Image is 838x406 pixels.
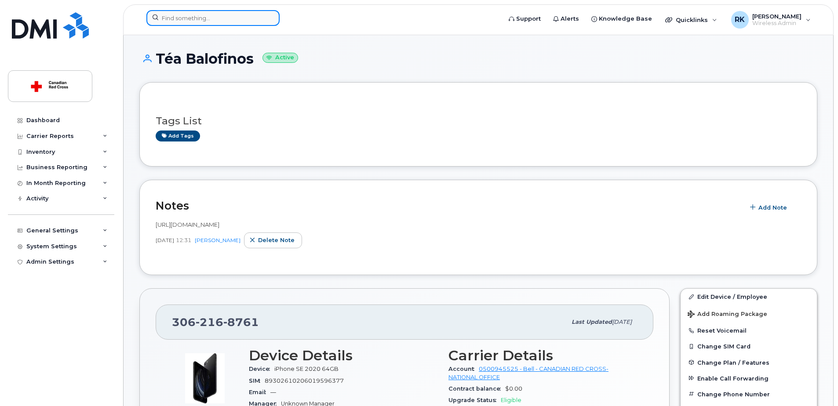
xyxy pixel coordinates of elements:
button: Change Plan / Features [681,355,817,370]
a: Add tags [156,130,200,141]
button: Add Note [744,199,794,215]
a: 0500945525 - Bell - CANADIAN RED CROSS- NATIONAL OFFICE [448,366,608,380]
h3: Carrier Details [448,348,638,363]
span: Enable Call Forwarding [697,375,769,381]
a: Edit Device / Employee [681,289,817,304]
span: [DATE] [612,319,632,325]
span: 306 [172,315,259,329]
span: [DATE] [156,236,174,244]
span: SIM [249,377,265,384]
button: Change SIM Card [681,338,817,354]
button: Delete note [244,232,302,248]
span: — [270,389,276,395]
span: Contract balance [448,385,505,392]
h2: Notes [156,199,740,212]
span: Upgrade Status [448,397,501,403]
button: Reset Voicemail [681,323,817,338]
span: Account [448,366,479,372]
span: 8761 [223,315,259,329]
span: $0.00 [505,385,522,392]
span: 12:31 [176,236,191,244]
span: Last updated [572,319,612,325]
img: image20231002-3703462-2fle3a.jpeg [179,352,231,405]
span: 89302610206019596377 [265,377,344,384]
span: Add Roaming Package [688,311,767,319]
a: [PERSON_NAME] [195,237,240,243]
span: 216 [196,315,223,329]
button: Change Phone Number [681,386,817,402]
span: [URL][DOMAIN_NAME] [156,221,219,228]
h3: Device Details [249,348,438,363]
span: Device [249,366,274,372]
button: Add Roaming Package [681,304,817,323]
span: Change Plan / Features [697,359,769,366]
button: Enable Call Forwarding [681,370,817,386]
span: iPhone SE 2020 64GB [274,366,339,372]
h3: Tags List [156,116,801,127]
h1: Téa Balofinos [139,51,817,66]
span: Email [249,389,270,395]
small: Active [262,53,298,63]
span: Delete note [258,236,295,244]
span: Eligible [501,397,521,403]
span: Add Note [758,203,787,212]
